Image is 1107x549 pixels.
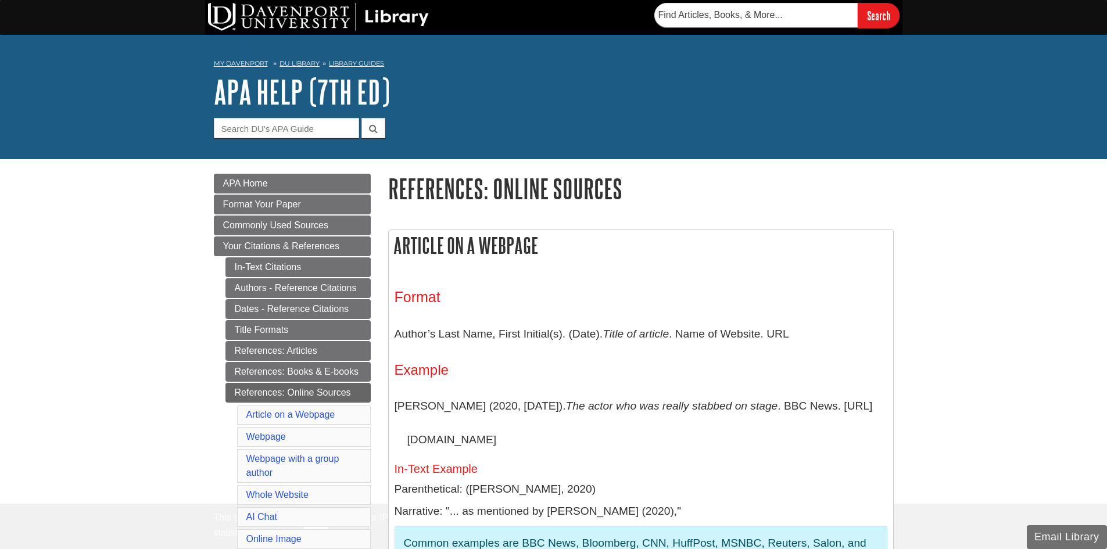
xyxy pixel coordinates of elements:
[223,241,339,251] span: Your Citations & References
[603,328,669,340] i: Title of article
[208,3,429,31] img: DU Library
[225,383,371,403] a: References: Online Sources
[1027,525,1107,549] button: Email Library
[246,454,339,478] a: Webpage with a group author
[395,317,887,351] p: Author’s Last Name, First Initial(s). (Date). . Name of Website. URL
[225,320,371,340] a: Title Formats
[225,278,371,298] a: Authors - Reference Citations
[388,174,894,203] h1: References: Online Sources
[225,299,371,319] a: Dates - Reference Citations
[566,400,778,412] i: The actor who was really stabbed on stage
[214,59,268,69] a: My Davenport
[246,512,277,522] a: AI Chat
[246,432,286,442] a: Webpage
[225,341,371,361] a: References: Articles
[389,230,893,261] h2: Article on a Webpage
[214,174,371,193] a: APA Home
[246,490,309,500] a: Whole Website
[225,257,371,277] a: In-Text Citations
[246,534,302,544] a: Online Image
[223,178,268,188] span: APA Home
[214,74,390,110] a: APA Help (7th Ed)
[246,410,335,419] a: Article on a Webpage
[214,118,359,138] input: Search DU's APA Guide
[858,3,900,28] input: Search
[214,216,371,235] a: Commonly Used Sources
[214,56,894,74] nav: breadcrumb
[395,503,887,520] p: Narrative: "... as mentioned by [PERSON_NAME] (2020),"
[395,481,887,498] p: Parenthetical: ([PERSON_NAME], 2020)
[214,195,371,214] a: Format Your Paper
[280,59,320,67] a: DU Library
[395,363,887,378] h4: Example
[223,220,328,230] span: Commonly Used Sources
[223,199,301,209] span: Format Your Paper
[395,462,887,475] h5: In-Text Example
[654,3,858,27] input: Find Articles, Books, & More...
[395,289,887,306] h3: Format
[654,3,900,28] form: Searches DU Library's articles, books, and more
[214,236,371,256] a: Your Citations & References
[225,362,371,382] a: References: Books & E-books
[329,59,384,67] a: Library Guides
[395,389,887,456] p: [PERSON_NAME] (2020, [DATE]). . BBC News. [URL][DOMAIN_NAME]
